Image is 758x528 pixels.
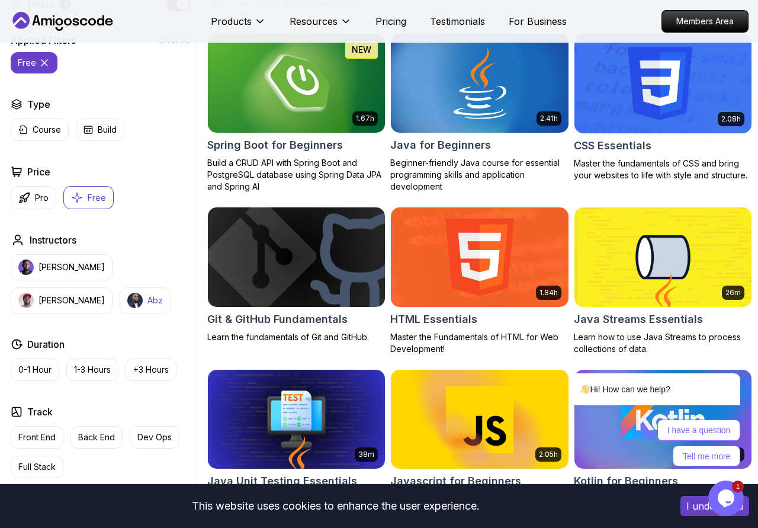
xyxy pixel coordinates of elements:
[390,331,568,355] p: Master the Fundamentals of HTML for Web Development!
[574,473,678,489] h2: Kotlin for Beginners
[352,44,371,56] p: NEW
[390,473,521,489] h2: Javascript for Beginners
[680,496,749,516] button: Accept cookies
[11,119,69,141] button: Course
[390,137,491,153] h2: Java for Beginners
[207,311,348,328] h2: Git & GitHub Fundamentals
[63,186,114,209] button: Free
[133,364,169,376] p: +3 Hours
[391,207,568,306] img: HTML Essentials card
[211,14,266,38] button: Products
[390,207,568,354] a: HTML Essentials card1.84hHTML EssentialsMaster the Fundamentals of HTML for Web Development!
[126,359,176,381] button: +3 Hours
[76,119,124,141] button: Build
[38,261,105,273] p: [PERSON_NAME]
[207,331,386,343] p: Learn the fundamentals of Git and GitHub.
[391,370,568,469] img: Javascript for Beginners card
[33,124,61,136] p: Course
[661,10,749,33] a: Members Area
[27,405,53,419] h2: Track
[208,207,385,306] img: Git & GitHub Fundamentals card
[574,33,752,181] a: CSS Essentials card2.08hCSS EssentialsMaster the fundamentals of CSS and bring your websites to l...
[78,431,115,443] p: Back End
[574,158,752,181] p: Master the fundamentals of CSS and bring your websites to life with style and structure.
[207,157,386,193] p: Build a CRUD API with Spring Boot and PostgreSQL database using Spring Data JPA and Spring AI
[98,124,117,136] p: Build
[130,426,179,449] button: Dev Ops
[127,293,143,308] img: instructor img
[290,14,338,28] p: Resources
[74,364,111,376] p: 1-3 Hours
[662,11,748,32] p: Members Area
[18,461,56,473] p: Full Stack
[18,260,34,275] img: instructor img
[147,295,163,306] p: Abz
[390,369,568,517] a: Javascript for Beginners card2.05hJavascript for BeginnersLearn JavaScript essentials for creatin...
[375,14,406,28] a: Pricing
[207,33,386,193] a: Spring Boot for Beginners card1.67hNEWSpring Boot for BeginnersBuild a CRUD API with Spring Boot ...
[356,114,374,123] p: 1.67h
[207,207,386,343] a: Git & GitHub Fundamentals cardGit & GitHub FundamentalsLearn the fundamentals of Git and GitHub.
[18,293,34,308] img: instructor img
[11,186,56,209] button: Pro
[574,207,752,355] a: Java Streams Essentials card26mJava Streams EssentialsLearn how to use Java Streams to process co...
[27,165,50,179] h2: Price
[391,34,568,133] img: Java for Beginners card
[290,14,352,38] button: Resources
[11,426,63,449] button: Front End
[11,287,113,313] button: instructor img[PERSON_NAME]
[430,14,485,28] a: Testimonials
[574,34,751,133] img: CSS Essentials card
[38,295,105,306] p: [PERSON_NAME]
[27,97,50,111] h2: Type
[11,456,63,478] button: Full Stack
[533,280,746,475] iframe: chat widget
[207,473,357,489] h2: Java Unit Testing Essentials
[120,287,171,313] button: instructor imgAbz
[11,254,113,280] button: instructor img[PERSON_NAME]
[18,364,52,376] p: 0-1 Hour
[509,14,567,28] a: For Business
[11,52,57,73] button: free
[358,450,374,459] p: 38m
[208,370,385,469] img: Java Unit Testing Essentials card
[211,14,252,28] p: Products
[9,493,663,519] div: This website uses cookies to enhance the user experience.
[574,137,651,154] h2: CSS Essentials
[390,311,477,328] h2: HTML Essentials
[540,114,558,123] p: 2.41h
[18,431,56,443] p: Front End
[137,431,172,443] p: Dev Ops
[574,207,751,307] img: Java Streams Essentials card
[35,192,49,204] p: Pro
[30,233,76,247] h2: Instructors
[390,33,568,193] a: Java for Beginners card2.41hJava for BeginnersBeginner-friendly Java course for essential program...
[207,369,386,517] a: Java Unit Testing Essentials card38mJava Unit Testing EssentialsLearn the basics of unit testing ...
[27,337,65,351] h2: Duration
[721,114,741,124] p: 2.08h
[11,359,59,381] button: 0-1 Hour
[207,137,343,153] h2: Spring Boot for Beginners
[88,192,106,204] p: Free
[708,481,746,516] iframe: chat widget
[390,157,568,193] p: Beginner-friendly Java course for essential programming skills and application development
[66,359,118,381] button: 1-3 Hours
[70,426,123,449] button: Back End
[18,57,36,69] p: free
[208,34,385,133] img: Spring Boot for Beginners card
